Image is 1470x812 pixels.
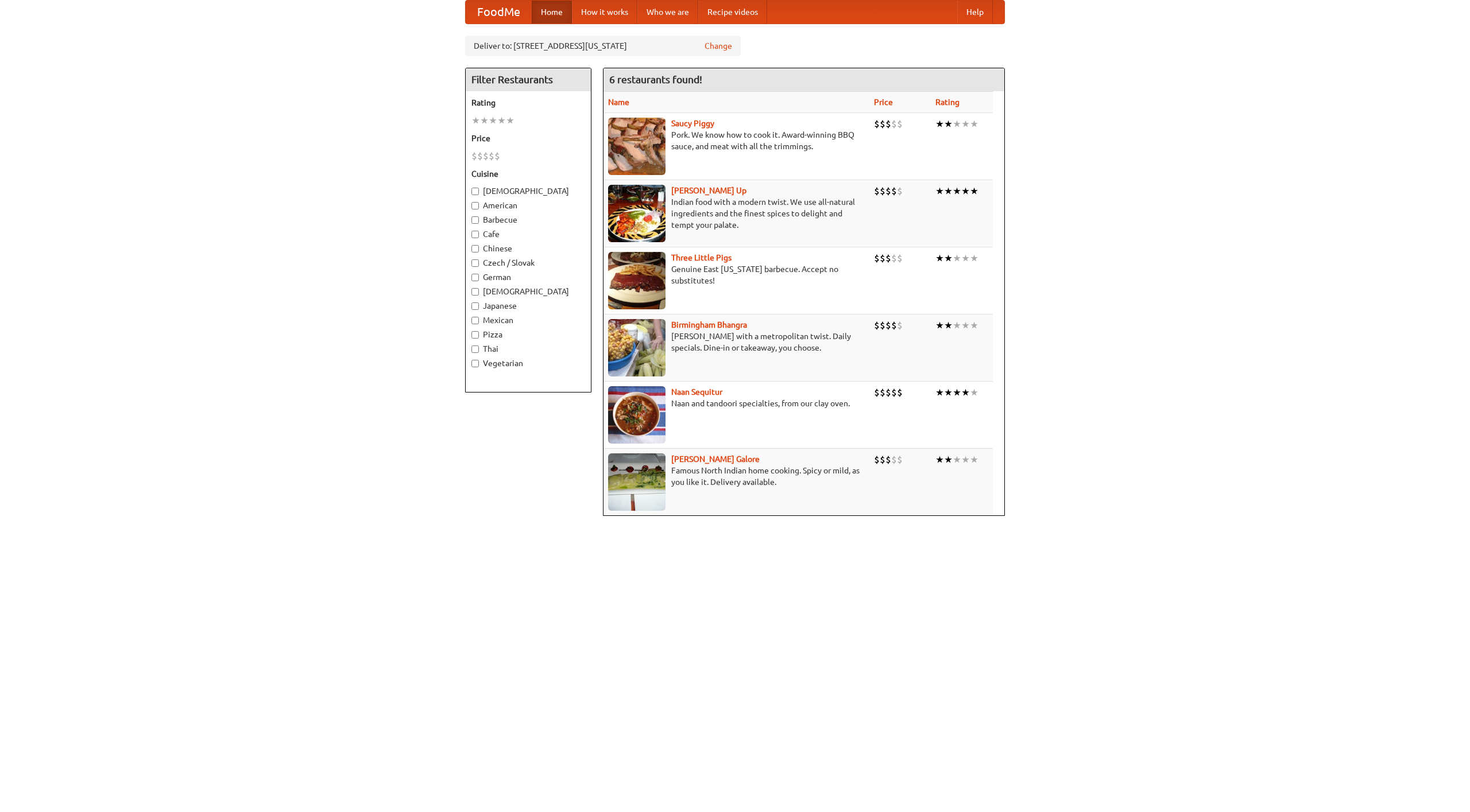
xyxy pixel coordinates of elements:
[897,185,903,197] li: $
[891,252,897,265] li: $
[961,386,970,399] li: ★
[471,329,585,340] label: Pizza
[608,196,865,231] p: Indian food with a modern twist. We use all-natural ingredients and the finest spices to delight ...
[471,317,479,324] input: Mexican
[608,129,865,152] p: Pork. We know how to cook it. Award-winning BBQ sauce, and meat with all the trimmings.
[532,1,572,24] a: Home
[885,118,891,130] li: $
[471,168,585,180] h5: Cuisine
[608,319,666,376] img: bhangra.jpg
[506,114,514,127] li: ★
[471,200,585,211] label: American
[953,319,961,332] li: ★
[880,453,885,466] li: $
[483,150,489,162] li: $
[608,98,629,107] a: Name
[891,185,897,197] li: $
[608,263,865,286] p: Genuine East [US_STATE] barbecue. Accept no substitutes!
[935,319,944,332] li: ★
[471,97,585,108] h5: Rating
[891,319,897,332] li: $
[970,319,978,332] li: ★
[953,118,961,130] li: ★
[471,185,585,197] label: [DEMOGRAPHIC_DATA]
[935,98,960,107] a: Rating
[961,453,970,466] li: ★
[961,319,970,332] li: ★
[608,331,865,353] p: [PERSON_NAME] with a metropolitan twist. Daily specials. Dine-in or takeaway, you choose.
[970,386,978,399] li: ★
[897,453,903,466] li: $
[891,118,897,130] li: $
[874,118,880,130] li: $
[897,386,903,399] li: $
[471,358,585,369] label: Vegetarian
[961,185,970,197] li: ★
[480,114,489,127] li: ★
[953,185,961,197] li: ★
[935,386,944,399] li: ★
[572,1,637,24] a: How it works
[953,252,961,265] li: ★
[953,453,961,466] li: ★
[970,453,978,466] li: ★
[471,360,479,367] input: Vegetarian
[874,319,880,332] li: $
[608,453,666,511] img: currygalore.jpg
[471,331,479,339] input: Pizza
[477,150,483,162] li: $
[471,300,585,312] label: Japanese
[608,465,865,488] p: Famous North Indian home cooking. Spicy or mild, as you like it. Delivery available.
[466,1,532,24] a: FoodMe
[944,252,953,265] li: ★
[609,74,702,85] ng-pluralize: 6 restaurants found!
[471,133,585,144] h5: Price
[970,118,978,130] li: ★
[874,386,880,399] li: $
[671,119,714,128] a: Saucy Piggy
[471,259,479,267] input: Czech / Slovak
[935,453,944,466] li: ★
[608,185,666,242] img: curryup.jpg
[637,1,698,24] a: Who we are
[471,228,585,240] label: Cafe
[953,386,961,399] li: ★
[880,386,885,399] li: $
[705,40,732,52] a: Change
[608,252,666,309] img: littlepigs.jpg
[880,319,885,332] li: $
[497,114,506,127] li: ★
[471,274,479,281] input: German
[671,387,722,397] a: Naan Sequitur
[891,386,897,399] li: $
[471,114,480,127] li: ★
[885,185,891,197] li: $
[471,257,585,269] label: Czech / Slovak
[471,214,585,226] label: Barbecue
[671,454,760,464] a: [PERSON_NAME] Galore
[608,386,666,444] img: naansequitur.jpg
[961,118,970,130] li: ★
[466,68,591,91] h4: Filter Restaurants
[885,386,891,399] li: $
[885,453,891,466] li: $
[891,453,897,466] li: $
[880,252,885,265] li: $
[970,185,978,197] li: ★
[471,245,479,252] input: Chinese
[471,150,477,162] li: $
[874,98,893,107] a: Price
[874,185,880,197] li: $
[935,118,944,130] li: ★
[471,231,479,238] input: Cafe
[944,386,953,399] li: ★
[885,319,891,332] li: $
[671,186,746,195] b: [PERSON_NAME] Up
[880,185,885,197] li: $
[489,150,494,162] li: $
[671,320,747,329] a: Birmingham Bhangra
